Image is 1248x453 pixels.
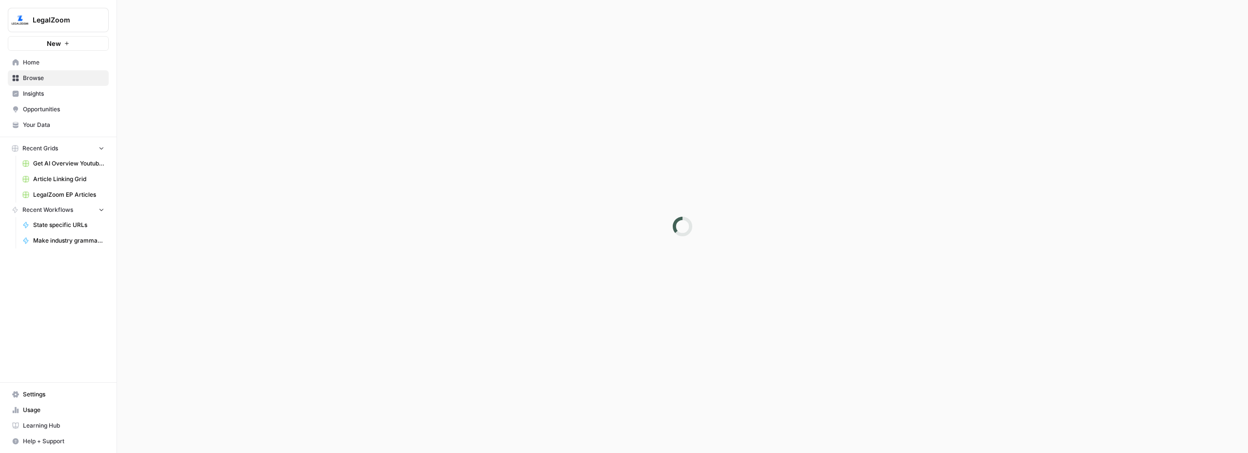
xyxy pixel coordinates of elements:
span: New [47,39,61,48]
span: Learning Hub [23,421,104,430]
span: State specific URLs [33,221,104,229]
button: Help + Support [8,433,109,449]
a: Get AI Overview Youtube Videos Grid [18,156,109,171]
a: Article Linking Grid [18,171,109,187]
span: Opportunities [23,105,104,114]
span: Article Linking Grid [33,175,104,184]
span: Make industry grammatical [33,236,104,245]
a: Learning Hub [8,418,109,433]
span: Recent Workflows [22,206,73,214]
span: Usage [23,406,104,414]
span: Settings [23,390,104,399]
a: LegalZoom EP Articles [18,187,109,203]
a: Your Data [8,117,109,133]
span: Insights [23,89,104,98]
a: Insights [8,86,109,102]
a: Make industry grammatical [18,233,109,248]
img: LegalZoom Logo [11,11,29,29]
span: Home [23,58,104,67]
span: Recent Grids [22,144,58,153]
span: LegalZoom [33,15,92,25]
a: Settings [8,387,109,402]
span: Your Data [23,121,104,129]
a: Browse [8,70,109,86]
button: Recent Grids [8,141,109,156]
span: Get AI Overview Youtube Videos Grid [33,159,104,168]
a: Usage [8,402,109,418]
span: LegalZoom EP Articles [33,190,104,199]
button: Workspace: LegalZoom [8,8,109,32]
span: Help + Support [23,437,104,446]
a: Home [8,55,109,70]
a: State specific URLs [18,217,109,233]
a: Opportunities [8,102,109,117]
button: Recent Workflows [8,203,109,217]
span: Browse [23,74,104,82]
button: New [8,36,109,51]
